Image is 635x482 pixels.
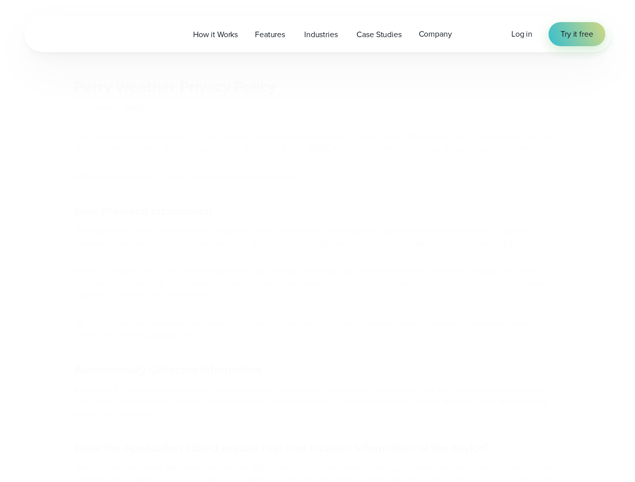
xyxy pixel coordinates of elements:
span: Case Studies [356,29,401,41]
a: Case Studies [348,24,410,45]
a: Try it free [549,22,605,46]
span: Company [419,28,452,40]
span: How it Works [193,29,238,41]
span: Features [255,29,285,41]
a: How it Works [185,24,246,45]
span: Try it free [561,28,593,40]
a: Log in [511,28,532,40]
span: Industries [304,29,337,41]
